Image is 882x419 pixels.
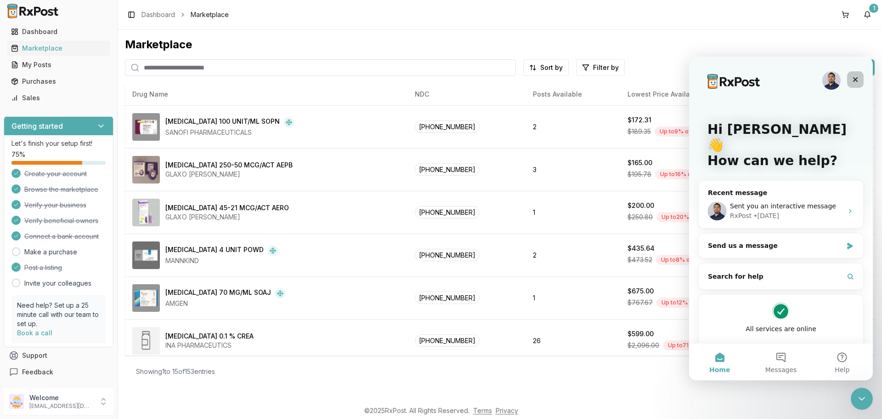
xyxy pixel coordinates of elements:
span: Verify your business [24,201,86,210]
button: Marketplace [4,41,113,56]
a: Purchases [7,73,110,90]
a: Make a purchase [24,247,77,257]
span: Feedback [22,367,53,377]
div: Up to 20 % off [656,212,704,222]
img: RxPost Logo [4,4,62,18]
nav: breadcrumb [141,10,229,19]
button: Support [4,347,113,364]
div: [MEDICAL_DATA] 70 MG/ML SOAJ [165,288,271,299]
div: [MEDICAL_DATA] 45-21 MCG/ACT AERO [165,203,289,212]
div: My Posts [11,60,106,69]
a: Sales [7,90,110,106]
span: [PHONE_NUMBER] [415,121,480,133]
a: Invite your colleagues [24,279,91,288]
button: My Posts [4,57,113,72]
span: $767.67 [628,298,653,307]
div: GLAXO [PERSON_NAME] [165,212,289,222]
a: Dashboard [141,10,175,19]
div: $675.00 [628,287,654,296]
div: Marketplace [125,37,875,52]
span: $189.35 [628,127,651,136]
p: Let's finish your setup first! [11,139,106,148]
div: Sales [11,93,106,103]
a: Marketplace [7,40,110,57]
p: Need help? Set up a 25 minute call with our team to set up. [17,301,100,328]
span: $2,096.00 [628,341,659,350]
div: [MEDICAL_DATA] 0.1 % CREA [165,332,254,341]
span: $250.80 [628,212,653,222]
iframe: Intercom live chat [689,57,873,380]
td: 26 [526,319,620,362]
div: $172.31 [628,115,651,125]
img: Afrezza 4 UNIT POWD [132,241,160,269]
img: Admelog SoloStar 100 UNIT/ML SOPN [132,113,160,141]
div: SANOFI PHARMACEUTICALS [165,128,294,137]
a: Privacy [496,407,518,414]
div: Up to 16 % off [655,169,701,179]
div: Up to 9 % off [655,126,698,137]
span: Post a listing [24,263,62,272]
span: $195.78 [628,170,651,179]
td: 2 [526,234,620,276]
th: Posts Available [526,83,620,105]
span: [PHONE_NUMBER] [415,249,480,261]
p: [EMAIL_ADDRESS][DOMAIN_NAME] [29,402,93,410]
span: Browse the marketplace [24,185,98,194]
div: [MEDICAL_DATA] 250-50 MCG/ACT AEPB [165,161,293,170]
th: Lowest Price Available [620,83,763,105]
span: Verify beneficial owners [24,216,98,225]
span: [PHONE_NUMBER] [415,163,480,176]
a: Terms [473,407,492,414]
div: Up to 12 % off [656,298,702,308]
div: INA PHARMACEUTICS [165,341,254,350]
div: [MEDICAL_DATA] 100 UNIT/ML SOPN [165,117,280,128]
img: Advair HFA 45-21 MCG/ACT AERO [132,199,160,226]
span: 75 % [11,150,25,159]
a: Book a call [17,329,52,337]
div: Dashboard [11,27,106,36]
h3: Getting started [11,121,63,132]
button: Purchases [4,74,113,89]
div: GLAXO [PERSON_NAME] [165,170,293,179]
div: $200.00 [628,201,654,210]
button: Sort by [523,59,569,76]
div: [MEDICAL_DATA] 4 UNIT POWD [165,245,264,256]
button: Sales [4,91,113,105]
button: Feedback [4,364,113,380]
div: 1 [869,4,878,13]
th: NDC [407,83,526,105]
span: [PHONE_NUMBER] [415,334,480,347]
img: Advair Diskus 250-50 MCG/ACT AEPB [132,156,160,184]
button: Filter by [576,59,625,76]
img: User avatar [9,394,24,409]
iframe: Intercom live chat [851,388,873,410]
div: Up to 71 % off [663,340,709,350]
span: $473.52 [628,255,652,264]
td: 1 [526,276,620,319]
span: Sort by [540,63,563,72]
img: Aimovig 70 MG/ML SOAJ [132,284,160,312]
span: [PHONE_NUMBER] [415,206,480,218]
div: Marketplace [11,44,106,53]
